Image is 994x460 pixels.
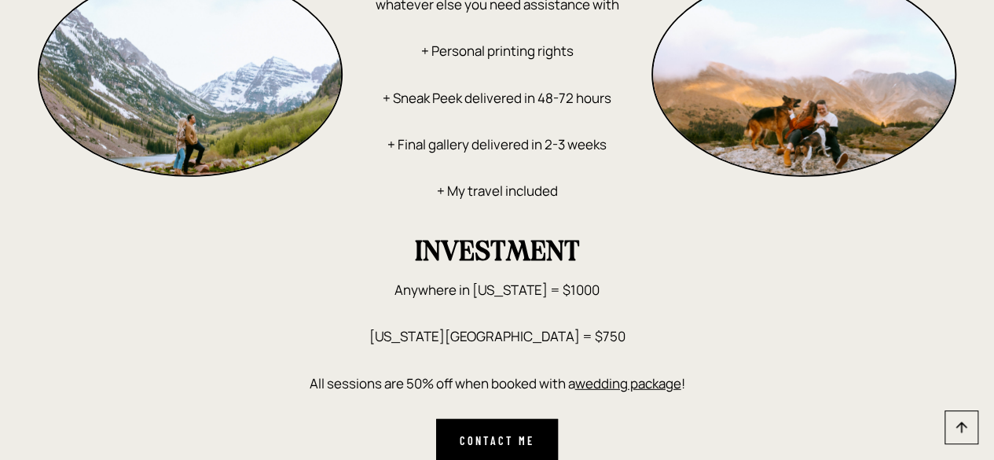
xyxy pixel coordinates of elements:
a: wedding package [575,374,681,392]
strong: INVESTMENT [415,239,580,266]
strong: CONTACT ME [460,434,534,447]
a: Scroll to top [944,410,978,444]
p: Anywhere in [US_STATE] = $1000 [38,279,956,300]
p: + Sneak Peek delivered in 48-72 hours [368,87,626,109]
p: + Final gallery delivered in 2-3 weeks [368,134,626,155]
p: + Personal printing rights [368,40,626,61]
p: [US_STATE][GEOGRAPHIC_DATA] = $750 [38,326,956,347]
p: All sessions are 50% off when booked with a ! [38,373,956,394]
p: + My travel included [368,180,626,201]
